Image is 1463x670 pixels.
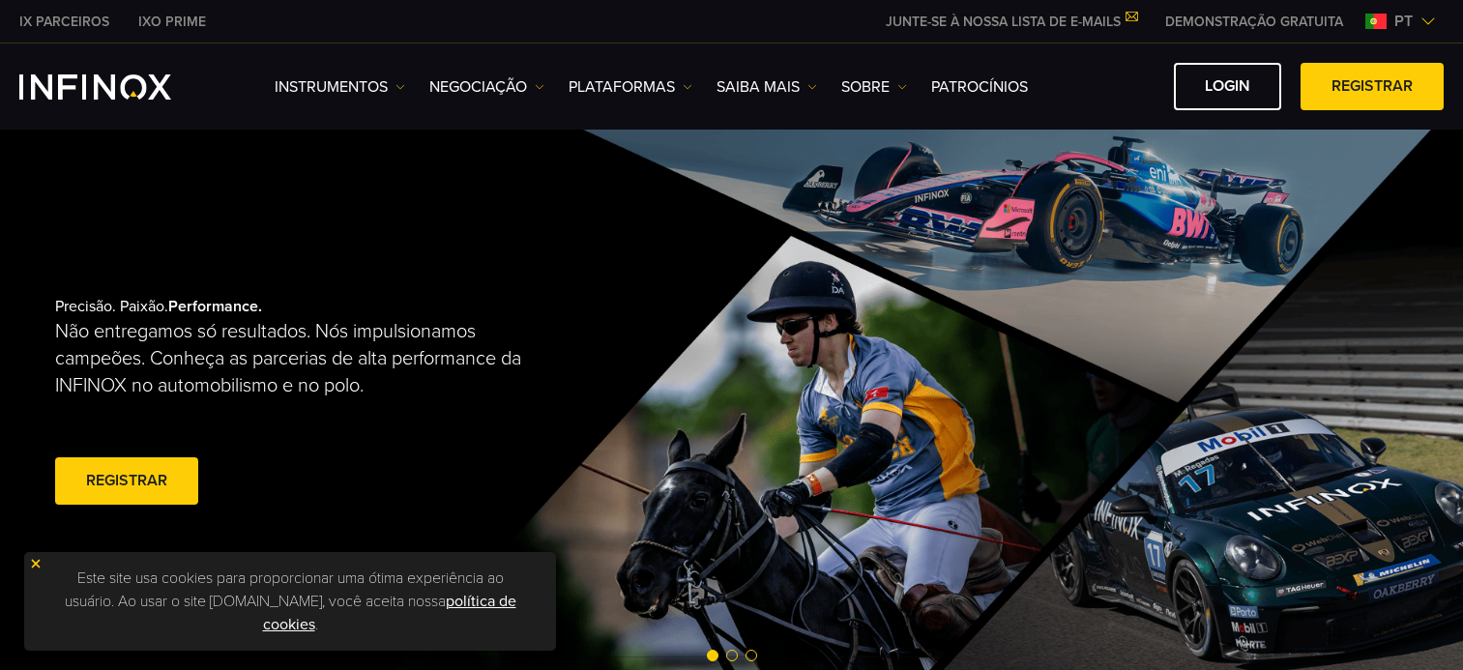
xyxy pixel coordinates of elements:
span: Go to slide 3 [746,650,757,661]
img: yellow close icon [29,557,43,570]
div: Precisão. Paixão. [55,266,664,540]
a: INFINOX [5,12,124,32]
p: Não entregamos só resultados. Nós impulsionamos campeões. Conheça as parcerias de alta performanc... [55,318,542,399]
a: Instrumentos [275,75,405,99]
a: Login [1174,63,1281,110]
a: INFINOX [124,12,220,32]
a: PLATAFORMAS [569,75,692,99]
a: INFINOX MENU [1151,12,1358,32]
a: Saiba mais [717,75,817,99]
a: Registrar [55,457,198,505]
a: INFINOX Logo [19,74,217,100]
strong: Performance. [168,297,262,316]
p: Este site usa cookies para proporcionar uma ótima experiência ao usuário. Ao usar o site [DOMAIN_... [34,562,546,641]
span: Go to slide 2 [726,650,738,661]
span: Go to slide 1 [707,650,718,661]
a: SOBRE [841,75,907,99]
span: pt [1387,10,1420,33]
a: JUNTE-SE À NOSSA LISTA DE E-MAILS [871,14,1151,30]
a: Patrocínios [931,75,1028,99]
a: NEGOCIAÇÃO [429,75,544,99]
a: Registrar [1301,63,1444,110]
